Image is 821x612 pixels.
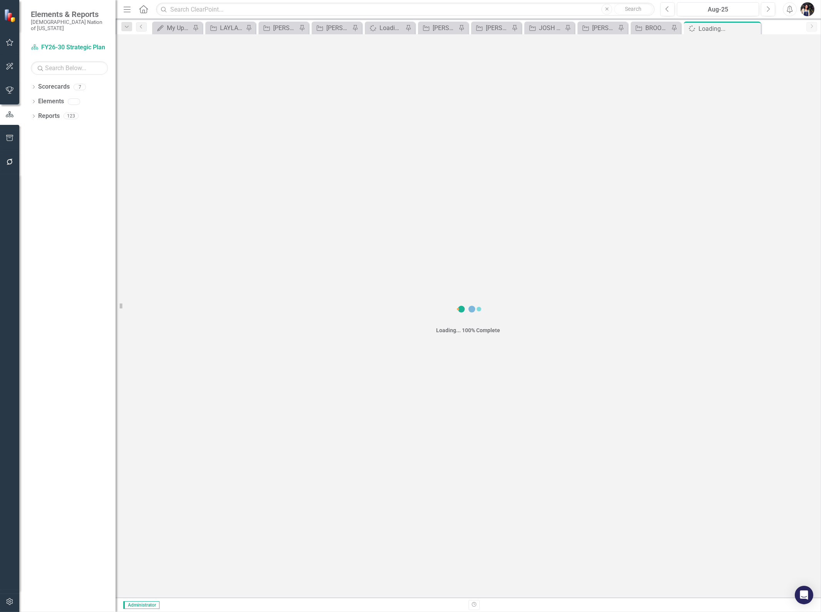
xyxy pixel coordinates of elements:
[437,326,500,334] div: Loading... 100% Complete
[367,23,403,33] a: Loading...
[31,19,108,32] small: [DEMOGRAPHIC_DATA] Nation of [US_STATE]
[625,6,642,12] span: Search
[156,3,655,16] input: Search ClearPoint...
[645,23,669,33] div: BROOKLYN REVIEW
[633,23,669,33] a: BROOKLYN REVIEW
[260,23,297,33] a: [PERSON_NAME]'s Team's Action Plans
[539,23,563,33] div: JOSH REVIEW - CAPITAL
[801,2,814,16] img: Layla Freeman
[38,97,64,106] a: Elements
[526,23,563,33] a: JOSH REVIEW - CAPITAL
[31,61,108,75] input: Search Below...
[220,23,244,33] div: LAYLA REVIEW
[592,23,616,33] div: [PERSON_NAME] REVIEW - SOs
[795,586,813,604] div: Open Intercom Messenger
[677,2,759,16] button: Aug-25
[473,23,510,33] a: [PERSON_NAME] REVIEW
[698,24,759,34] div: Loading...
[74,84,86,90] div: 7
[314,23,350,33] a: [PERSON_NAME]'s Team's SOs FY20-FY25
[433,23,457,33] div: [PERSON_NAME] REVIEW
[154,23,191,33] a: My Updates
[38,82,70,91] a: Scorecards
[167,23,191,33] div: My Updates
[31,43,108,52] a: FY26-30 Strategic Plan
[486,23,510,33] div: [PERSON_NAME] REVIEW
[38,112,60,121] a: Reports
[123,601,159,609] span: Administrator
[64,113,79,119] div: 123
[379,23,403,33] div: Loading...
[207,23,244,33] a: LAYLA REVIEW
[579,23,616,33] a: [PERSON_NAME] REVIEW - SOs
[420,23,457,33] a: [PERSON_NAME] REVIEW
[3,8,18,23] img: ClearPoint Strategy
[614,4,653,15] button: Search
[31,10,108,19] span: Elements & Reports
[326,23,350,33] div: [PERSON_NAME]'s Team's SOs FY20-FY25
[680,5,756,14] div: Aug-25
[273,23,297,33] div: [PERSON_NAME]'s Team's Action Plans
